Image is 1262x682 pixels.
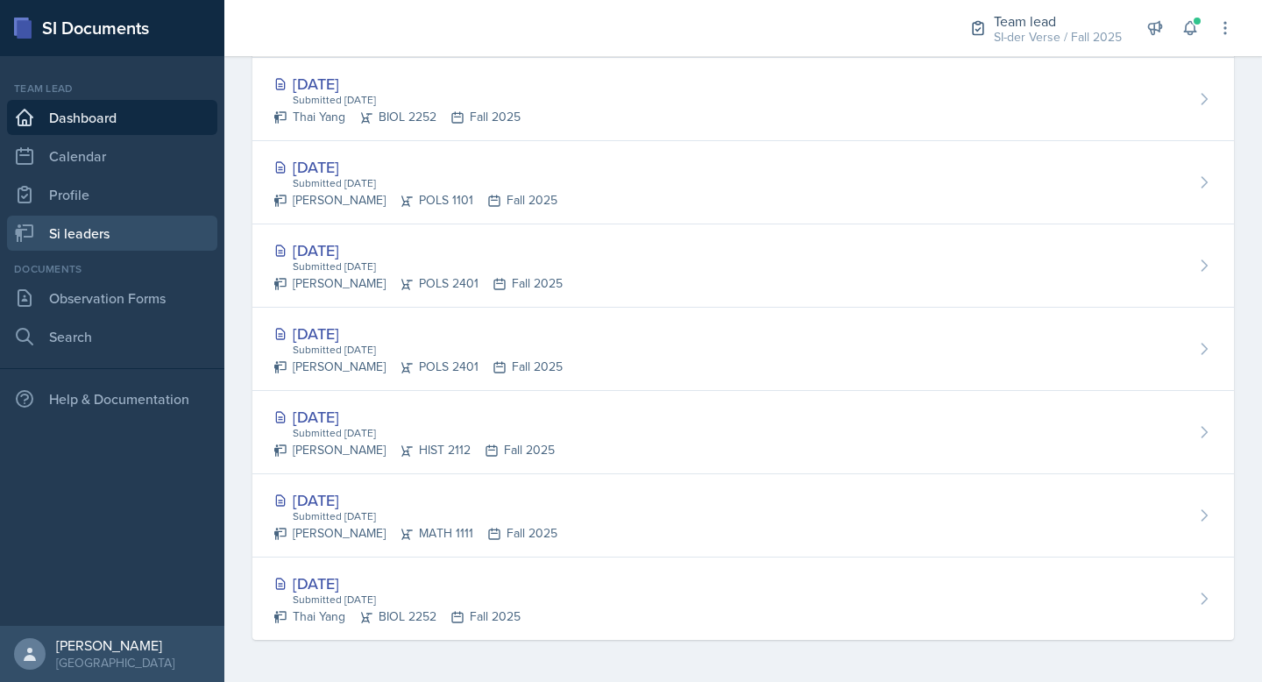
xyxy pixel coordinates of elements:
[273,572,521,595] div: [DATE]
[273,191,557,210] div: [PERSON_NAME] POLS 1101 Fall 2025
[994,28,1122,46] div: SI-der Verse / Fall 2025
[273,524,557,543] div: [PERSON_NAME] MATH 1111 Fall 2025
[252,141,1234,224] a: [DATE] Submitted [DATE] [PERSON_NAME]POLS 1101Fall 2025
[273,238,563,262] div: [DATE]
[7,319,217,354] a: Search
[273,108,521,126] div: Thai Yang BIOL 2252 Fall 2025
[252,474,1234,558] a: [DATE] Submitted [DATE] [PERSON_NAME]MATH 1111Fall 2025
[291,508,557,524] div: Submitted [DATE]
[56,636,174,654] div: [PERSON_NAME]
[252,224,1234,308] a: [DATE] Submitted [DATE] [PERSON_NAME]POLS 2401Fall 2025
[7,177,217,212] a: Profile
[291,259,563,274] div: Submitted [DATE]
[7,139,217,174] a: Calendar
[291,175,557,191] div: Submitted [DATE]
[252,558,1234,640] a: [DATE] Submitted [DATE] Thai YangBIOL 2252Fall 2025
[273,607,521,626] div: Thai Yang BIOL 2252 Fall 2025
[273,405,555,429] div: [DATE]
[273,274,563,293] div: [PERSON_NAME] POLS 2401 Fall 2025
[7,281,217,316] a: Observation Forms
[291,425,555,441] div: Submitted [DATE]
[252,58,1234,141] a: [DATE] Submitted [DATE] Thai YangBIOL 2252Fall 2025
[252,391,1234,474] a: [DATE] Submitted [DATE] [PERSON_NAME]HIST 2112Fall 2025
[273,322,563,345] div: [DATE]
[273,72,521,96] div: [DATE]
[273,441,555,459] div: [PERSON_NAME] HIST 2112 Fall 2025
[7,216,217,251] a: Si leaders
[291,92,521,108] div: Submitted [DATE]
[994,11,1122,32] div: Team lead
[273,358,563,376] div: [PERSON_NAME] POLS 2401 Fall 2025
[56,654,174,671] div: [GEOGRAPHIC_DATA]
[273,488,557,512] div: [DATE]
[291,592,521,607] div: Submitted [DATE]
[252,308,1234,391] a: [DATE] Submitted [DATE] [PERSON_NAME]POLS 2401Fall 2025
[7,381,217,416] div: Help & Documentation
[7,100,217,135] a: Dashboard
[273,155,557,179] div: [DATE]
[7,81,217,96] div: Team lead
[7,261,217,277] div: Documents
[291,342,563,358] div: Submitted [DATE]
